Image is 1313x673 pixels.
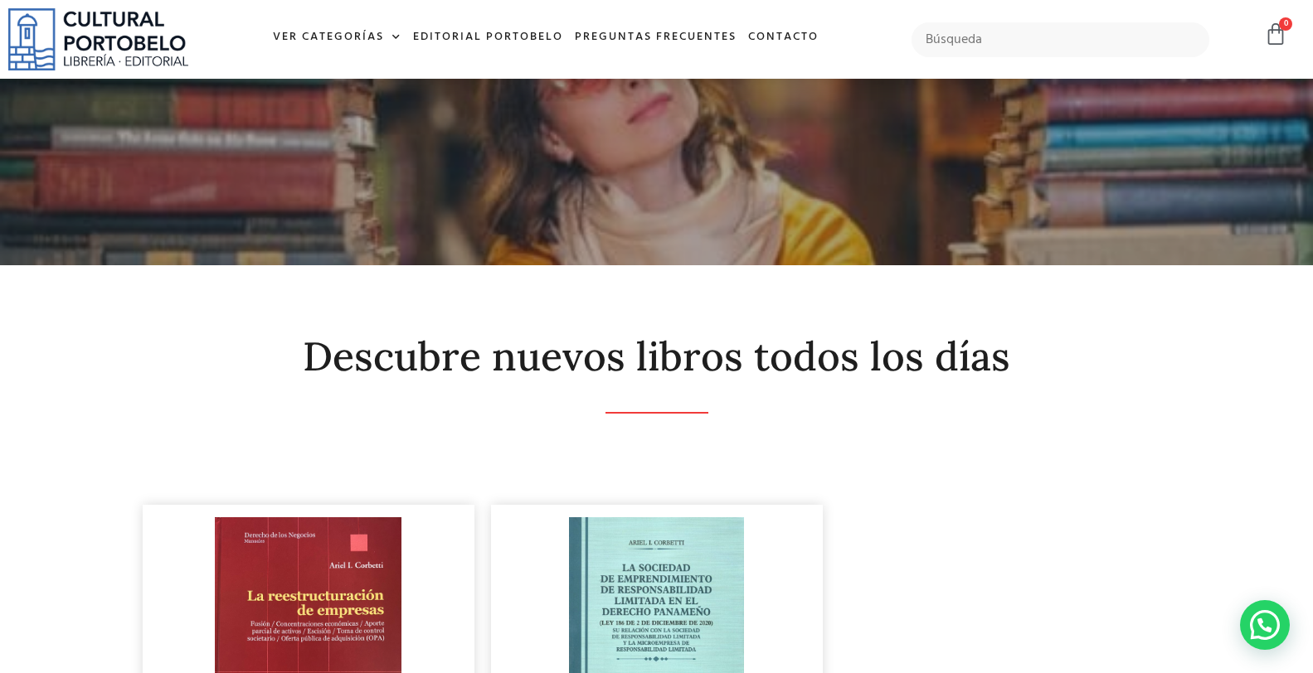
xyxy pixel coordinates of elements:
[1279,17,1292,31] span: 0
[742,20,824,56] a: Contacto
[267,20,407,56] a: Ver Categorías
[912,22,1208,57] input: Búsqueda
[143,335,1171,379] h2: Descubre nuevos libros todos los días
[569,20,742,56] a: Preguntas frecuentes
[1264,22,1287,46] a: 0
[407,20,569,56] a: Editorial Portobelo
